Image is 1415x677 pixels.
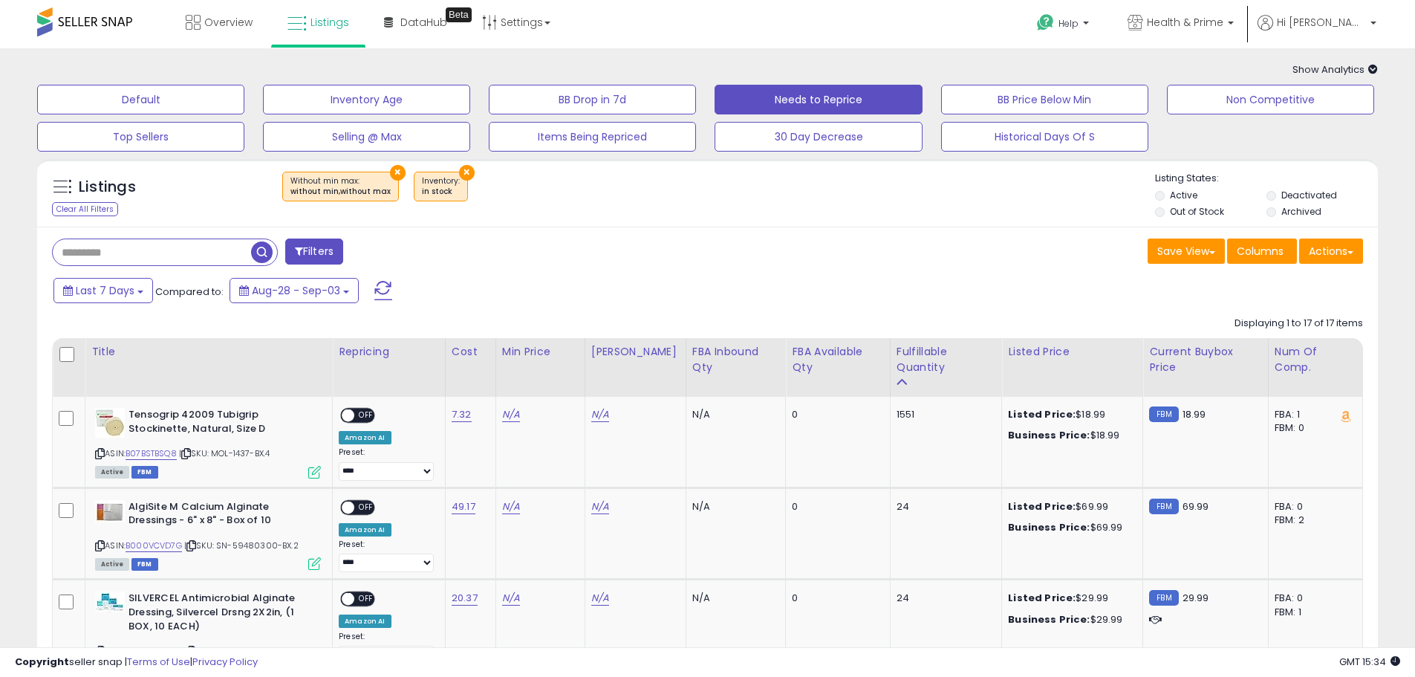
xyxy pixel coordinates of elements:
[1183,591,1209,605] span: 29.99
[354,501,378,514] span: OFF
[184,540,299,551] span: | SKU: SN-59480300-BX.2
[1008,429,1131,442] div: $18.99
[692,592,775,605] div: N/A
[263,85,470,114] button: Inventory Age
[52,202,118,216] div: Clear All Filters
[131,466,158,479] span: FBM
[692,408,775,421] div: N/A
[131,558,158,571] span: FBM
[1025,2,1104,48] a: Help
[422,187,460,197] div: in stock
[792,592,878,605] div: 0
[37,85,244,114] button: Default
[502,591,520,606] a: N/A
[95,408,321,477] div: ASIN:
[15,655,69,669] strong: Copyright
[941,85,1148,114] button: BB Price Below Min
[76,283,134,298] span: Last 7 Days
[1008,408,1131,421] div: $18.99
[79,177,136,198] h5: Listings
[1008,521,1131,534] div: $69.99
[452,407,472,422] a: 7.32
[1183,407,1206,421] span: 18.99
[91,344,326,360] div: Title
[290,187,391,197] div: without min,without max
[452,591,478,606] a: 20.37
[285,239,343,265] button: Filters
[204,15,253,30] span: Overview
[1275,500,1351,514] div: FBA: 0
[339,431,391,444] div: Amazon AI
[1149,590,1178,606] small: FBM
[1058,17,1079,30] span: Help
[591,499,609,514] a: N/A
[1275,606,1351,619] div: FBM: 1
[95,408,125,438] img: 41+jB0PTMBS._SL40_.jpg
[37,122,244,152] button: Top Sellers
[1008,612,1090,626] b: Business Price:
[459,165,475,181] button: ×
[1008,591,1076,605] b: Listed Price:
[715,85,922,114] button: Needs to Reprice
[95,592,125,612] img: 41euLw7PuRL._SL40_.jpg
[692,500,775,514] div: N/A
[446,7,472,22] div: Tooltip anchor
[127,655,190,669] a: Terms of Use
[95,500,125,522] img: 31czoaRet8L._SL40_.jpg
[1008,428,1090,442] b: Business Price:
[452,344,489,360] div: Cost
[1167,85,1374,114] button: Non Competitive
[310,15,349,30] span: Listings
[1170,189,1197,201] label: Active
[126,447,177,460] a: B07BSTBSQ8
[339,540,434,573] div: Preset:
[1008,499,1076,514] b: Listed Price:
[1275,514,1351,527] div: FBM: 2
[1008,613,1131,626] div: $29.99
[502,499,520,514] a: N/A
[129,500,309,531] b: AlgiSite M Calcium Alginate Dressings - 6" x 8" - Box of 10
[15,655,258,670] div: seller snap | |
[1281,205,1321,218] label: Archived
[339,632,434,665] div: Preset:
[1008,520,1090,534] b: Business Price:
[452,499,475,514] a: 49.17
[129,592,309,637] b: SILVERCEL Antimicrobial Alginate Dressing, Silvercel Drsng 2X2in, (1 BOX, 10 EACH)
[897,344,996,375] div: Fulfillable Quantity
[400,15,447,30] span: DataHub
[1227,239,1297,264] button: Columns
[354,409,378,422] span: OFF
[591,591,609,606] a: N/A
[1183,499,1209,514] span: 69.99
[1148,239,1225,264] button: Save View
[792,500,878,514] div: 0
[192,655,258,669] a: Privacy Policy
[290,175,391,198] span: Without min max :
[1008,592,1131,605] div: $29.99
[1292,62,1378,77] span: Show Analytics
[1299,239,1363,264] button: Actions
[339,447,434,481] div: Preset:
[95,558,129,571] span: All listings currently available for purchase on Amazon
[897,592,991,605] div: 24
[591,407,609,422] a: N/A
[1275,421,1351,435] div: FBM: 0
[53,278,153,303] button: Last 7 Days
[692,344,780,375] div: FBA inbound Qty
[1149,406,1178,422] small: FBM
[897,500,991,514] div: 24
[1277,15,1366,30] span: Hi [PERSON_NAME]
[1149,344,1262,375] div: Current Buybox Price
[179,447,270,459] span: | SKU: MOL-1437-BX.4
[1149,499,1178,514] small: FBM
[489,122,696,152] button: Items Being Repriced
[1275,592,1351,605] div: FBA: 0
[1281,189,1337,201] label: Deactivated
[422,175,460,198] span: Inventory :
[941,122,1148,152] button: Historical Days Of S
[1036,13,1055,32] i: Get Help
[339,615,391,628] div: Amazon AI
[95,466,129,479] span: All listings currently available for purchase on Amazon
[230,278,359,303] button: Aug-28 - Sep-03
[715,122,922,152] button: 30 Day Decrease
